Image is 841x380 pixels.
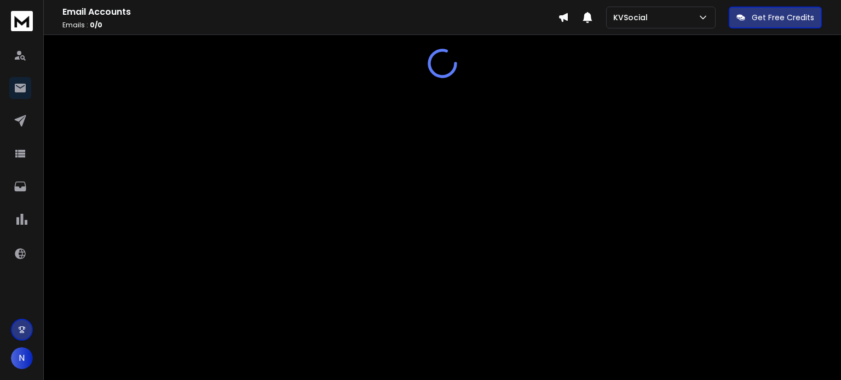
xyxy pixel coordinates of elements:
[729,7,822,28] button: Get Free Credits
[62,21,558,30] p: Emails :
[752,12,814,23] p: Get Free Credits
[90,20,102,30] span: 0 / 0
[11,347,33,369] button: N
[613,12,652,23] p: KVSocial
[62,5,558,19] h1: Email Accounts
[11,11,33,31] img: logo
